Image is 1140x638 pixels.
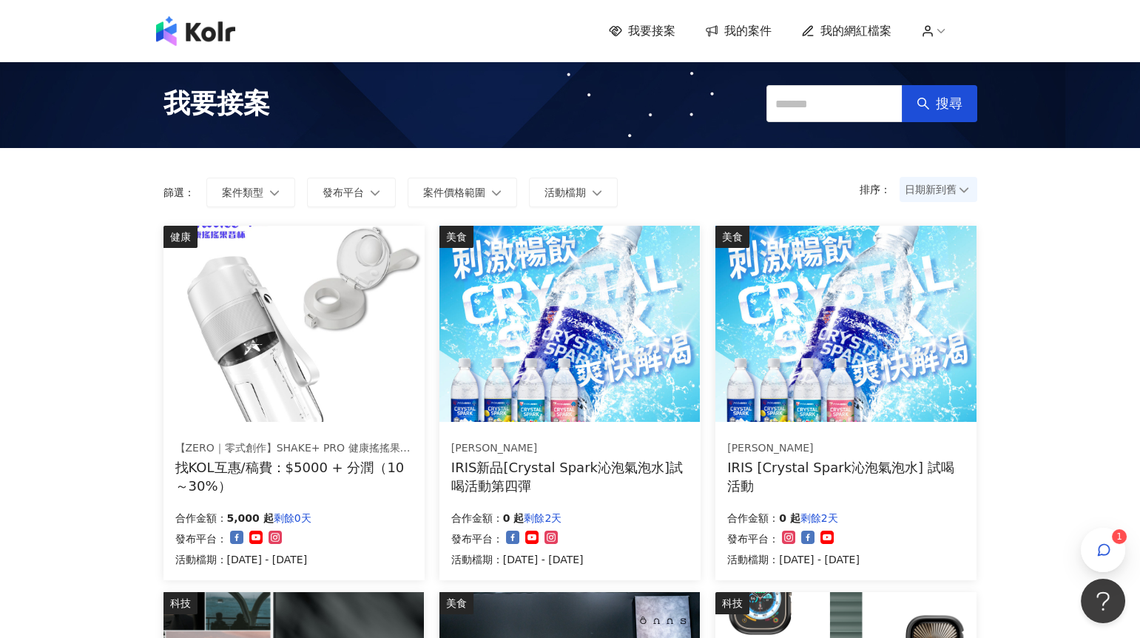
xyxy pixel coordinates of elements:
button: 案件類型 [206,178,295,207]
a: 我要接案 [609,23,675,39]
span: search [917,97,930,110]
p: 篩選： [163,187,195,198]
p: 5,000 起 [227,509,274,527]
span: 日期新到舊 [905,178,972,201]
button: 搜尋 [902,85,977,122]
p: 0 起 [503,509,525,527]
p: 發布平台： [451,530,503,548]
p: 活動檔期：[DATE] - [DATE] [175,551,311,568]
span: 我要接案 [628,23,675,39]
div: IRIS [Crystal Spark沁泡氣泡水] 試喝活動 [727,458,965,495]
div: 美食 [439,592,473,614]
img: Crystal Spark 沁泡氣泡水 [439,226,700,422]
p: 活動檔期：[DATE] - [DATE] [727,551,860,568]
p: 發布平台： [727,530,779,548]
span: 我的案件 [724,23,772,39]
a: 我的案件 [705,23,772,39]
a: 我的網紅檔案 [801,23,891,39]
p: 活動檔期：[DATE] - [DATE] [451,551,584,568]
iframe: Help Scout Beacon - Open [1081,579,1125,623]
p: 合作金額： [175,509,227,527]
div: [PERSON_NAME] [727,441,964,456]
img: 【ZERO｜零式創作】SHAKE+ pro 健康搖搖果昔杯｜全台唯一四季全天候隨行杯果汁機，讓您使用快樂每一天！ [163,226,424,422]
div: 【ZERO｜零式創作】SHAKE+ PRO 健康搖搖果昔杯｜全台唯一四季全天候隨行杯果汁機，讓您使用快樂每一天！ [175,441,412,456]
div: [PERSON_NAME] [451,441,688,456]
img: logo [156,16,235,46]
div: 科技 [715,592,749,614]
div: 健康 [163,226,198,248]
button: 案件價格範圍 [408,178,517,207]
span: 案件價格範圍 [423,187,485,198]
span: 1 [1116,531,1122,542]
div: 科技 [163,592,198,614]
button: 發布平台 [307,178,396,207]
button: 活動檔期 [529,178,618,207]
p: 排序： [860,184,900,195]
div: 找KOL互惠/稿費：$5000 + 分潤（10～30%） [175,458,413,495]
p: 剩餘2天 [524,509,561,527]
p: 合作金額： [451,509,503,527]
button: 1 [1081,528,1125,572]
span: 搜尋 [936,95,962,112]
div: IRIS新品[Crystal Spark沁泡氣泡水]試喝活動第四彈 [451,458,689,495]
span: 活動檔期 [544,187,586,198]
sup: 1 [1112,529,1127,544]
span: 我要接案 [163,85,270,122]
p: 合作金額： [727,509,779,527]
img: Crystal Spark 沁泡氣泡水 [715,226,976,422]
div: 美食 [439,226,473,248]
p: 發布平台： [175,530,227,548]
p: 剩餘2天 [800,509,838,527]
div: 美食 [715,226,749,248]
span: 案件類型 [222,187,263,198]
p: 0 起 [779,509,800,527]
span: 發布平台 [323,187,364,198]
span: 我的網紅檔案 [820,23,891,39]
p: 剩餘0天 [274,509,311,527]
